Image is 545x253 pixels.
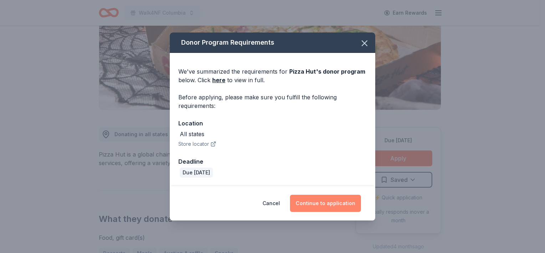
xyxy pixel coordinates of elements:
[290,195,361,212] button: Continue to application
[178,93,367,110] div: Before applying, please make sure you fulfill the following requirements:
[263,195,280,212] button: Cancel
[178,119,367,128] div: Location
[178,157,367,166] div: Deadline
[289,68,365,75] span: Pizza Hut 's donor program
[180,168,213,178] div: Due [DATE]
[180,130,204,138] div: All states
[178,140,216,148] button: Store locator
[170,33,375,53] div: Donor Program Requirements
[178,67,367,84] div: We've summarized the requirements for below. Click to view in full.
[212,76,225,84] a: here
